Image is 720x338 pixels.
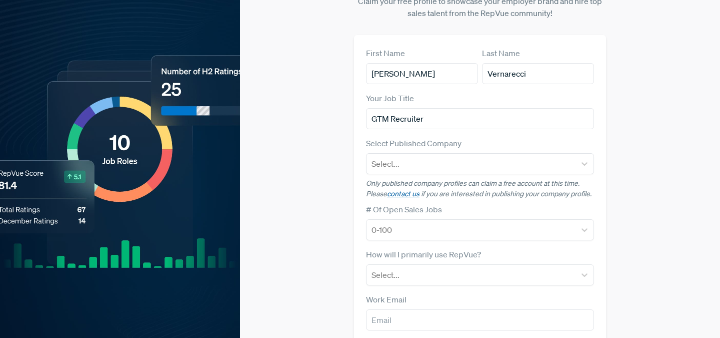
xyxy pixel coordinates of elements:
[482,63,594,84] input: Last Name
[366,137,461,149] label: Select Published Company
[387,189,419,198] a: contact us
[366,108,594,129] input: Title
[366,92,414,104] label: Your Job Title
[366,309,594,330] input: Email
[366,203,442,215] label: # Of Open Sales Jobs
[366,47,405,59] label: First Name
[366,63,478,84] input: First Name
[482,47,520,59] label: Last Name
[366,178,594,199] p: Only published company profiles can claim a free account at this time. Please if you are interest...
[366,248,481,260] label: How will I primarily use RepVue?
[366,293,406,305] label: Work Email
